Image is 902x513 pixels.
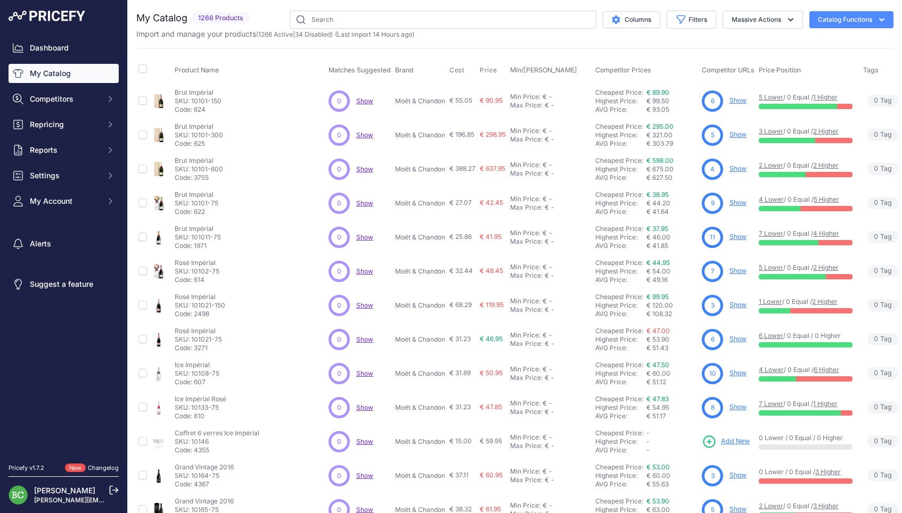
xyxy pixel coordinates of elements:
[543,161,547,169] div: €
[867,333,898,345] span: Tag
[702,66,755,74] span: Competitor URLs
[874,300,878,310] span: 0
[356,369,373,377] span: Show
[175,105,222,114] p: Code: 624
[545,203,549,212] div: €
[510,305,543,314] div: Max Price:
[646,165,674,173] span: € 675.00
[543,263,547,271] div: €
[549,135,554,144] div: -
[480,96,503,104] span: € 90.95
[729,505,747,513] a: Show
[449,301,472,309] span: € 68.29
[646,105,698,114] div: € 93.05
[646,344,698,352] div: € 51.43
[356,437,373,445] a: Show
[711,130,715,140] span: 5
[646,233,670,241] span: € 46.00
[480,233,502,241] span: € 41.95
[549,101,554,110] div: -
[356,471,373,479] a: Show
[9,192,119,211] button: My Account
[175,267,219,276] p: SKU: 10102-75
[549,237,554,246] div: -
[759,263,852,272] p: / 0 Equal /
[9,38,119,451] nav: Sidebar
[646,173,698,182] div: € 627.50
[449,267,473,275] span: € 32.44
[646,122,674,130] a: € 295.00
[759,161,783,169] a: 2 Lower
[809,11,893,28] button: Catalog Functions
[547,331,552,340] div: -
[510,101,543,110] div: Max Price:
[646,131,673,139] span: € 321.00
[595,293,643,301] a: Cheapest Price:
[510,127,540,135] div: Min Price:
[667,11,716,29] button: Filters
[595,225,643,233] a: Cheapest Price:
[814,366,839,374] a: 6 Higher
[175,233,221,242] p: SKU: 101011-75
[595,233,646,242] div: Highest Price:
[723,11,803,29] button: Massive Actions
[711,335,715,344] span: 6
[192,12,250,24] span: 1266 Products
[356,403,373,411] span: Show
[510,161,540,169] div: Min Price:
[729,130,747,138] a: Show
[175,259,219,267] p: Rosé Impérial
[258,30,293,38] a: 1266 Active
[759,161,852,170] p: / 0 Equal /
[549,305,554,314] div: -
[813,127,839,135] a: 2 Higher
[874,266,878,276] span: 0
[874,130,878,140] span: 0
[759,195,852,204] p: / 0 Equal /
[729,369,747,377] a: Show
[595,165,646,173] div: Highest Price:
[646,242,698,250] div: € 41.85
[646,463,670,471] a: € 53.00
[759,502,783,510] a: 2 Lower
[646,267,670,275] span: € 54.00
[867,163,898,175] span: Tag
[759,263,783,271] a: 5 Lower
[759,297,852,306] p: / 0 Equal /
[543,127,547,135] div: €
[175,327,222,335] p: Rosé Impérial
[9,64,119,83] a: My Catalog
[759,127,852,136] p: / 0 Equal /
[646,301,673,309] span: € 120.00
[759,93,783,101] a: 5 Lower
[356,165,373,173] a: Show
[813,93,838,101] a: 1 Higher
[711,301,715,310] span: 3
[480,198,503,206] span: € 42.45
[646,276,698,284] div: € 49.16
[545,340,549,348] div: €
[874,96,878,106] span: 0
[545,237,549,246] div: €
[510,297,540,305] div: Min Price:
[290,11,596,29] input: Search
[395,97,445,105] p: Moët & Chandon
[646,199,670,207] span: € 44.20
[449,66,464,75] span: Cost
[595,173,646,182] div: AVG Price:
[874,232,878,242] span: 0
[759,400,783,408] a: 7 Lower
[395,301,445,310] p: Moët & Chandon
[543,195,547,203] div: €
[175,66,219,74] span: Product Name
[356,131,373,139] a: Show
[30,145,100,155] span: Reports
[815,468,841,476] a: 3 Higher
[449,198,472,206] span: € 27.07
[874,198,878,208] span: 0
[175,199,218,208] p: SKU: 10101-75
[356,97,373,105] a: Show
